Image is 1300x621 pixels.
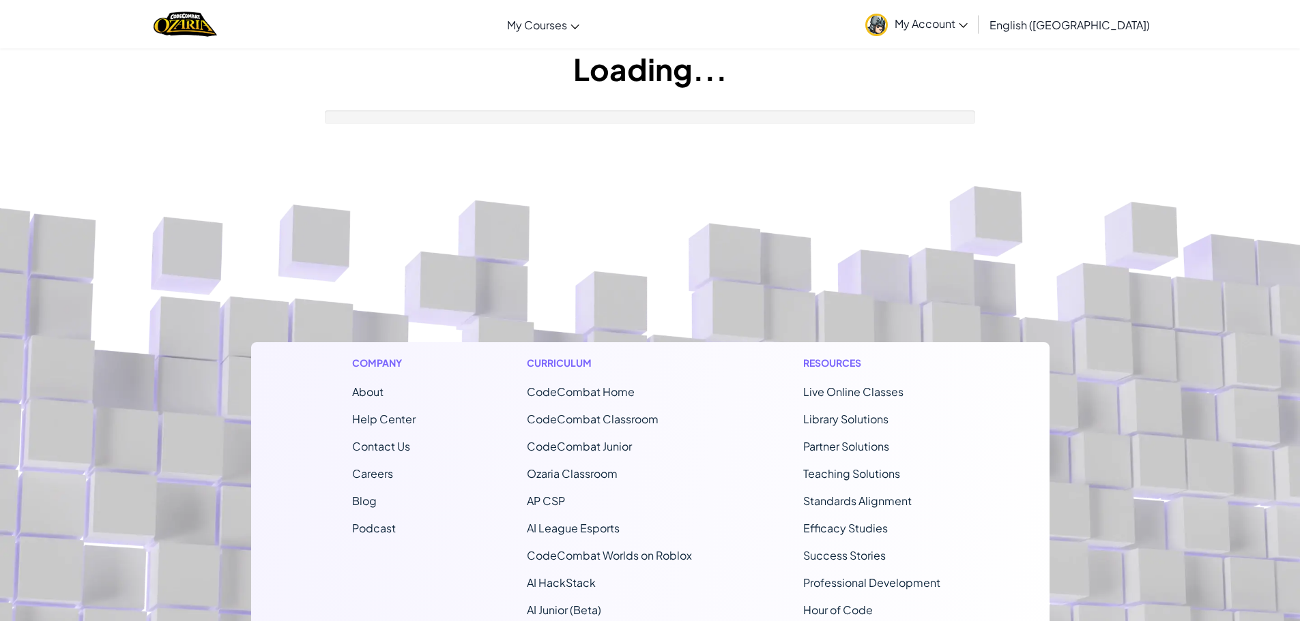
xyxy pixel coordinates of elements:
[352,494,377,508] a: Blog
[352,384,384,399] a: About
[527,384,635,399] span: CodeCombat Home
[352,466,393,481] a: Careers
[895,16,968,31] span: My Account
[865,14,888,36] img: avatar
[527,521,620,535] a: AI League Esports
[527,575,596,590] a: AI HackStack
[352,439,410,453] span: Contact Us
[803,521,888,535] a: Efficacy Studies
[803,575,940,590] a: Professional Development
[983,6,1157,43] a: English ([GEOGRAPHIC_DATA])
[803,548,886,562] a: Success Stories
[858,3,974,46] a: My Account
[154,10,217,38] img: Home
[527,439,632,453] a: CodeCombat Junior
[803,466,900,481] a: Teaching Solutions
[527,494,565,508] a: AP CSP
[500,6,586,43] a: My Courses
[154,10,217,38] a: Ozaria by CodeCombat logo
[527,466,618,481] a: Ozaria Classroom
[352,356,416,370] h1: Company
[803,356,949,370] h1: Resources
[803,439,889,453] a: Partner Solutions
[527,548,692,562] a: CodeCombat Worlds on Roblox
[803,603,873,617] a: Hour of Code
[527,412,659,426] a: CodeCombat Classroom
[803,412,889,426] a: Library Solutions
[803,494,912,508] a: Standards Alignment
[527,603,601,617] a: AI Junior (Beta)
[803,384,904,399] a: Live Online Classes
[352,521,396,535] a: Podcast
[352,412,416,426] a: Help Center
[507,18,567,32] span: My Courses
[527,356,692,370] h1: Curriculum
[990,18,1150,32] span: English ([GEOGRAPHIC_DATA])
